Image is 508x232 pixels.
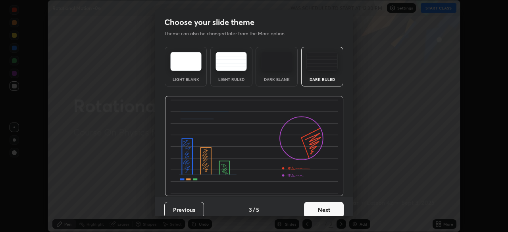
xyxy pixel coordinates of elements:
[249,205,252,214] h4: 3
[165,96,344,197] img: darkRuledThemeBanner.864f114c.svg
[216,77,247,81] div: Light Ruled
[164,202,204,218] button: Previous
[164,17,254,27] h2: Choose your slide theme
[216,52,247,71] img: lightRuledTheme.5fabf969.svg
[170,77,202,81] div: Light Blank
[170,52,202,71] img: lightTheme.e5ed3b09.svg
[306,52,338,71] img: darkRuledTheme.de295e13.svg
[261,52,292,71] img: darkTheme.f0cc69e5.svg
[306,77,338,81] div: Dark Ruled
[256,205,259,214] h4: 5
[164,30,293,37] p: Theme can also be changed later from the More option
[261,77,292,81] div: Dark Blank
[253,205,255,214] h4: /
[304,202,344,218] button: Next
